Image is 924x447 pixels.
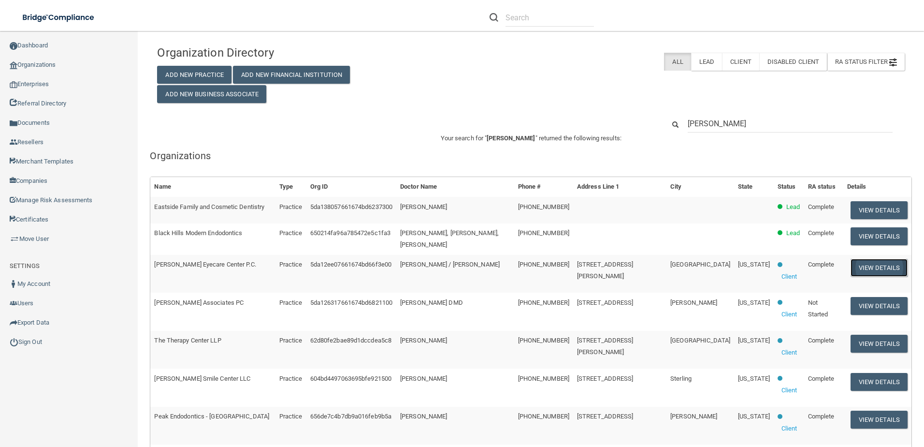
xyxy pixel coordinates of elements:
[487,134,535,142] span: [PERSON_NAME]
[518,203,569,210] span: [PHONE_NUMBER]
[400,261,500,268] span: [PERSON_NAME] / [PERSON_NAME]
[10,260,40,272] label: SETTINGS
[808,261,835,268] span: Complete
[14,8,103,28] img: bridge_compliance_login_screen.278c3ca4.svg
[310,261,391,268] span: 5da12ee07661674bd66f3e00
[279,229,303,237] span: Practice
[279,261,303,268] span: Practice
[808,375,835,382] span: Complete
[851,335,908,353] button: View Details
[157,66,231,84] button: Add New Practice
[10,81,17,88] img: enterprise.0d942306.png
[670,299,717,306] span: [PERSON_NAME]
[577,375,634,382] span: [STREET_ADDRESS]
[851,259,908,277] button: View Details
[10,234,19,244] img: briefcase.64adab9b.png
[10,42,17,50] img: ic_dashboard_dark.d01f4a41.png
[738,337,770,344] span: [US_STATE]
[781,347,797,358] p: Client
[851,373,908,391] button: View Details
[154,261,256,268] span: [PERSON_NAME] Eyecare Center P.C.
[10,299,17,307] img: icon-users.e205127d.png
[688,115,893,133] input: Search
[10,138,17,146] img: ic_reseller.de258add.png
[279,299,303,306] span: Practice
[577,299,634,306] span: [STREET_ADDRESS]
[691,53,722,71] label: Lead
[757,378,912,417] iframe: Drift Widget Chat Controller
[781,271,797,283] p: Client
[275,177,306,197] th: Type
[306,177,396,197] th: Org ID
[851,227,908,245] button: View Details
[781,309,797,320] p: Client
[573,177,666,197] th: Address Line 1
[518,375,569,382] span: [PHONE_NUMBER]
[400,413,447,420] span: [PERSON_NAME]
[233,66,350,84] button: Add New Financial Institution
[804,177,843,197] th: RA status
[670,375,692,382] span: Sterling
[518,413,569,420] span: [PHONE_NUMBER]
[664,53,691,71] label: All
[10,61,17,69] img: organization-icon.f8decf85.png
[666,177,734,197] th: City
[310,337,391,344] span: 62d80fe2bae89d1dccdea5c8
[843,177,911,197] th: Details
[518,261,569,268] span: [PHONE_NUMBER]
[150,133,912,144] p: Your search for " " returned the following results:
[808,229,835,237] span: Complete
[808,337,835,344] span: Complete
[738,375,770,382] span: [US_STATE]
[10,319,17,327] img: icon-export.b9366987.png
[670,337,730,344] span: [GEOGRAPHIC_DATA]
[808,299,828,318] span: Not Started
[10,119,17,127] img: icon-documents.8dae5593.png
[10,338,18,346] img: ic_power_dark.7ecde6b1.png
[396,177,514,197] th: Doctor Name
[835,58,897,65] span: RA Status Filter
[670,261,730,268] span: [GEOGRAPHIC_DATA]
[738,261,770,268] span: [US_STATE]
[781,423,797,434] p: Client
[577,337,634,356] span: [STREET_ADDRESS][PERSON_NAME]
[400,299,463,306] span: [PERSON_NAME] DMD
[10,280,17,288] img: ic_user_dark.df1a06c3.png
[154,375,250,382] span: [PERSON_NAME] Smile Center LLC
[154,203,264,210] span: Eastside Family and Cosmetic Dentistry
[279,375,303,382] span: Practice
[670,413,717,420] span: [PERSON_NAME]
[577,413,634,420] span: [STREET_ADDRESS]
[889,59,897,66] img: icon-filter@2x.21656d0b.png
[157,85,266,103] button: Add New Business Associate
[786,227,800,239] p: Lead
[851,201,908,219] button: View Details
[154,229,242,237] span: Black Hills Modern Endodontics
[851,297,908,315] button: View Details
[279,337,303,344] span: Practice
[738,299,770,306] span: [US_STATE]
[310,413,391,420] span: 656de7c4b7db9a016feb9b5a
[808,203,835,210] span: Complete
[310,203,392,210] span: 5da138057661674bd6237300
[150,177,275,197] th: Name
[734,177,774,197] th: State
[505,9,594,27] input: Search
[518,337,569,344] span: [PHONE_NUMBER]
[154,337,221,344] span: The Therapy Center LLP
[310,375,391,382] span: 604bd4497063695bfe921500
[310,299,392,306] span: 5da126317661674bd6821100
[518,299,569,306] span: [PHONE_NUMBER]
[400,229,499,248] span: [PERSON_NAME], [PERSON_NAME], [PERSON_NAME]
[759,53,827,71] label: Disabled Client
[577,261,634,280] span: [STREET_ADDRESS][PERSON_NAME]
[518,229,569,237] span: [PHONE_NUMBER]
[851,411,908,429] button: View Details
[774,177,804,197] th: Status
[150,150,912,161] h5: Organizations
[154,299,244,306] span: [PERSON_NAME] Associates PC
[786,201,800,213] p: Lead
[279,203,303,210] span: Practice
[490,13,498,22] img: ic-search.3b580494.png
[157,46,397,59] h4: Organization Directory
